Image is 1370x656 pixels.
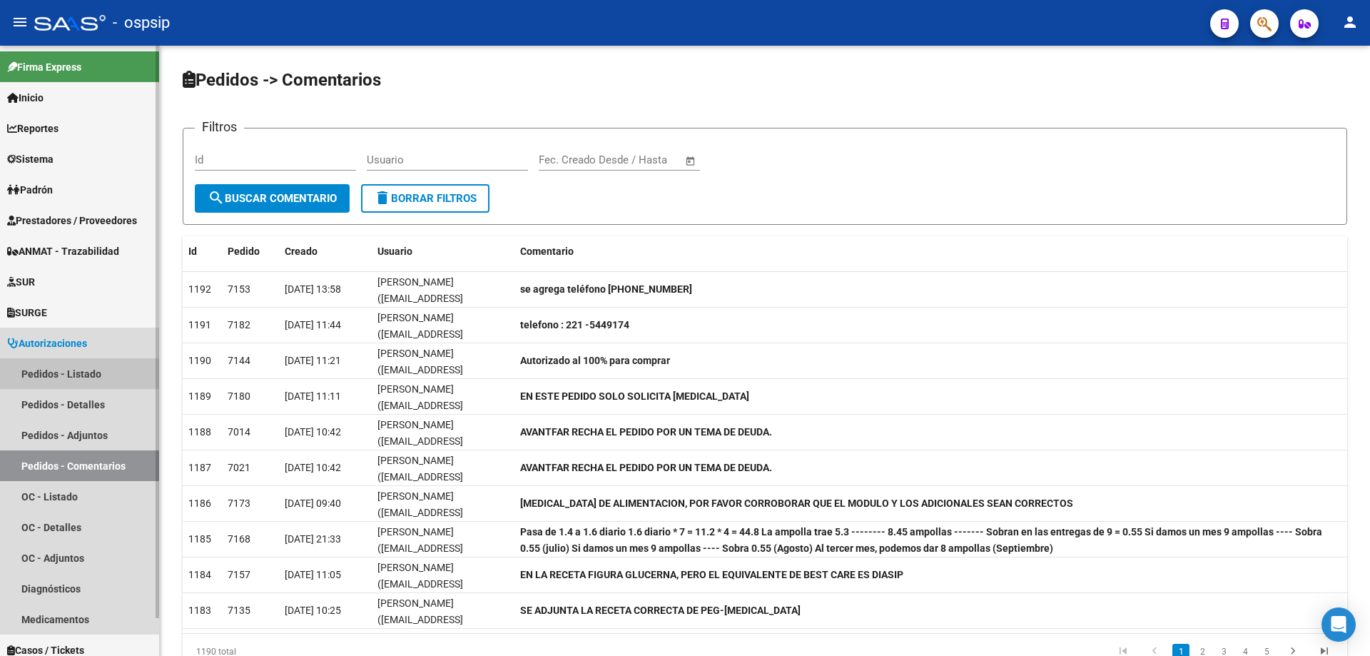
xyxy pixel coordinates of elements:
span: Buscar Comentario [208,192,337,205]
strong: telefono : 221 -5449174 [520,319,629,330]
span: [PERSON_NAME] ([EMAIL_ADDRESS][DOMAIN_NAME]) [377,348,463,392]
span: [PERSON_NAME] ([EMAIL_ADDRESS][DOMAIN_NAME]) [377,276,463,321]
span: [DATE] 10:42 [285,462,341,473]
mat-icon: menu [11,14,29,31]
span: Id [188,246,197,257]
span: 7182 [228,319,250,330]
span: 7180 [228,390,250,402]
span: [PERSON_NAME] ([EMAIL_ADDRESS][DOMAIN_NAME]) [377,455,463,499]
span: 7153 [228,283,250,295]
mat-icon: search [208,189,225,206]
span: [DATE] 11:44 [285,319,341,330]
span: SUR [7,274,35,290]
span: [DATE] 10:25 [285,605,341,616]
strong: EN LA RECETA FIGURA GLUCERNA, PERO EL EQUIVALENTE DE BEST CARE ES DIASIP [520,569,903,580]
input: Fecha inicio [539,153,597,166]
span: 1191 [188,319,211,330]
span: SURGE [7,305,47,321]
span: 1184 [188,569,211,580]
span: 1186 [188,498,211,509]
input: Fecha fin [609,153,679,166]
span: - ospsip [113,7,170,39]
span: 7173 [228,498,250,509]
span: [DATE] 11:11 [285,390,341,402]
span: Borrar Filtros [374,192,477,205]
span: Pedido [228,246,260,257]
span: Creado [285,246,318,257]
span: Reportes [7,121,59,136]
strong: Autorizado al 100% para comprar [520,355,670,366]
span: Padrón [7,182,53,198]
span: Sistema [7,151,54,167]
span: Inicio [7,90,44,106]
span: 1185 [188,533,211,545]
strong: Pasa de 1.4 a 1.6 diario 1.6 diario * 7 = 11.2 * 4 = 44.8 La ampolla trae 5.3 -------- 8.45 ampol... [520,526,1322,554]
span: 7014 [228,426,250,438]
strong: SE ADJUNTA LA RECETA CORRECTA DE PEG-[MEDICAL_DATA] [520,605,801,616]
span: 1183 [188,605,211,616]
span: [PERSON_NAME] ([EMAIL_ADDRESS][DOMAIN_NAME]) [377,312,463,356]
span: [PERSON_NAME] ([EMAIL_ADDRESS][DOMAIN_NAME]) [377,526,463,570]
span: [DATE] 21:33 [285,533,341,545]
span: 7021 [228,462,250,473]
span: Autorizaciones [7,335,87,351]
strong: EN ESTE PEDIDO SOLO SOLICITA [MEDICAL_DATA] [520,390,749,402]
strong: se agrega teléfono [PHONE_NUMBER] [520,283,692,295]
span: Prestadores / Proveedores [7,213,137,228]
span: Comentario [520,246,574,257]
datatable-header-cell: Pedido [222,236,279,267]
span: [DATE] 09:40 [285,498,341,509]
strong: AVANTFAR RECHA EL PEDIDO POR UN TEMA DE DEUDA. [520,462,772,473]
span: 7157 [228,569,250,580]
button: Open calendar [683,153,699,169]
div: Open Intercom Messenger [1321,607,1356,642]
span: 1187 [188,462,211,473]
span: 1190 [188,355,211,366]
mat-icon: person [1341,14,1359,31]
strong: [MEDICAL_DATA] DE ALIMENTACION, POR FAVOR CORROBORAR QUE EL MODULO Y LOS ADICIONALES SEAN CORRECTOS [520,498,1073,509]
span: Pedidos -> Comentarios [183,70,381,90]
datatable-header-cell: Usuario [372,236,514,267]
span: Usuario [377,246,412,257]
span: [DATE] 11:21 [285,355,341,366]
span: 7144 [228,355,250,366]
span: 1192 [188,283,211,295]
h3: Filtros [195,117,244,137]
datatable-header-cell: Id [183,236,222,267]
button: Borrar Filtros [361,184,489,213]
span: ANMAT - Trazabilidad [7,243,119,259]
span: 1188 [188,426,211,438]
span: [PERSON_NAME] ([EMAIL_ADDRESS][DOMAIN_NAME]) [377,419,463,463]
span: [DATE] 10:42 [285,426,341,438]
span: 1189 [188,390,211,402]
span: [PERSON_NAME] ([EMAIL_ADDRESS][DOMAIN_NAME]) [377,597,463,642]
datatable-header-cell: Creado [279,236,372,267]
mat-icon: delete [374,189,391,206]
span: [PERSON_NAME] ([EMAIL_ADDRESS][DOMAIN_NAME]) [377,562,463,606]
span: Firma Express [7,59,81,75]
span: [PERSON_NAME] ([EMAIL_ADDRESS][DOMAIN_NAME]) [377,490,463,535]
span: [PERSON_NAME] ([EMAIL_ADDRESS][DOMAIN_NAME]) [377,383,463,428]
datatable-header-cell: Comentario [514,236,1347,267]
span: [DATE] 11:05 [285,569,341,580]
span: 7168 [228,533,250,545]
span: 7135 [228,605,250,616]
strong: AVANTFAR RECHA EL PEDIDO POR UN TEMA DE DEUDA. [520,426,772,438]
span: [DATE] 13:58 [285,283,341,295]
button: Buscar Comentario [195,184,350,213]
